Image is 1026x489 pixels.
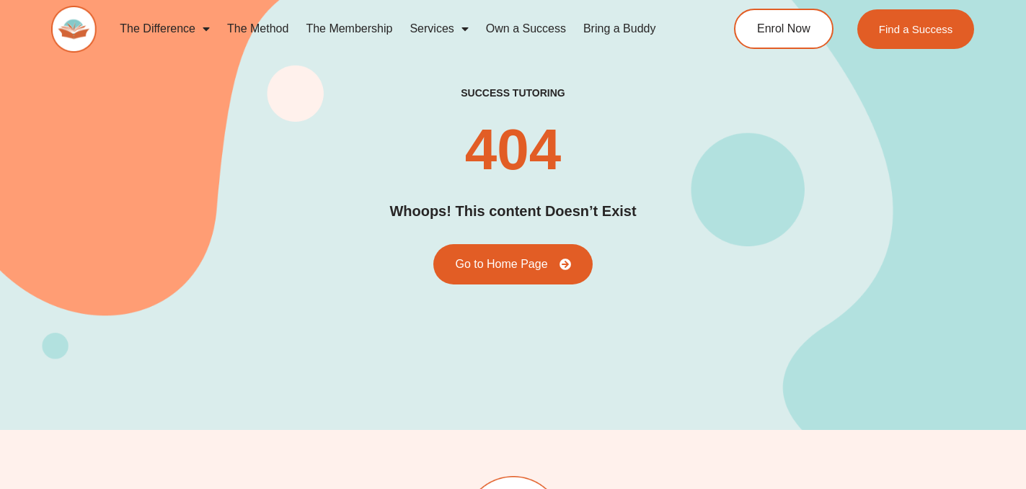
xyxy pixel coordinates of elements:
[111,12,218,45] a: The Difference
[455,259,547,270] span: Go to Home Page
[111,12,681,45] nav: Menu
[433,244,592,284] a: Go to Home Page
[218,12,297,45] a: The Method
[297,12,401,45] a: The Membership
[575,12,665,45] a: Bring a Buddy
[401,12,477,45] a: Services
[879,24,953,35] span: Find a Success
[461,86,565,99] h2: success tutoring
[389,200,636,223] h2: Whoops! This content Doesn’t Exist
[734,9,833,49] a: Enrol Now
[757,23,810,35] span: Enrol Now
[857,9,975,49] a: Find a Success
[465,121,561,179] h2: 404
[477,12,575,45] a: Own a Success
